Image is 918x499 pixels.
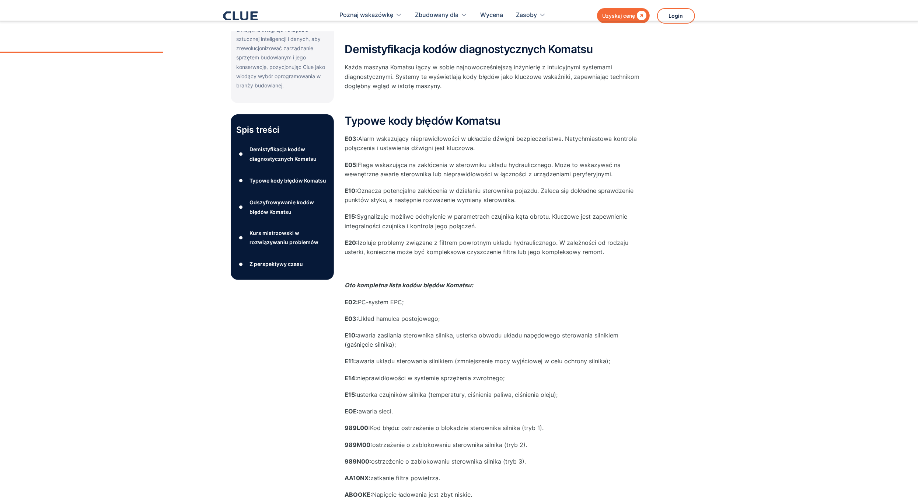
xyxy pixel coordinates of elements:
a: ● Kurs mistrzowski w rozwiązywaniu problemów [237,228,328,247]
font: E05: [345,161,358,169]
font: Kod błędu: ostrzeżenie o blokadzie sterownika silnika (tryb 1). [370,424,544,432]
font: Izoluje problemy związane z filtrem powrotnym układu hydraulicznego. W zależności od rodzaju uste... [345,239,629,256]
font: ostrzeżenie o zablokowaniu sterownika silnika (tryb 3). [371,458,526,465]
a: ● Typowe kody błędów Komatsu [237,175,328,186]
font: Demistyfikacja kodów diagnostycznych Komatsu [249,146,317,162]
font: E15: [345,391,357,398]
font: awaria układu sterowania silnikiem (zmniejszenie mocy wyjściowej w celu ochrony silnika); [356,357,610,365]
font: E03: [345,135,359,142]
font: AA10NX: [345,474,371,482]
font: 989M00: [345,441,373,448]
font: zatkanie filtra powietrza. [371,474,440,482]
font: E11: [345,357,356,365]
font: ostrzeżenie o zablokowaniu sterownika silnika (tryb 2). [373,441,527,448]
font: ● [239,151,243,157]
font: PC-system EPC; [358,298,404,306]
font: Każda maszyna Komatsu łączy w sobie najnowocześniejszą inżynierię z intuicyjnymi systemami diagno... [345,63,640,89]
font: Typowe kody błędów Komatsu [345,114,500,127]
font: EOE: [345,408,359,415]
a: ● Z perspektywy czasu [237,259,328,270]
font: Kurs mistrzowski w rozwiązywaniu problemów [249,230,318,245]
font: ● [239,204,243,210]
font: 989L00: [345,424,370,432]
font: E14: [345,374,357,382]
font: [PERSON_NAME], dyrektor generalny i współzałożyciel Clue od 2019 r., umiejętnie integruje narzędz... [237,8,327,89]
font: ● [239,178,243,183]
font: Demistyfikacja kodów diagnostycznych Komatsu [345,42,593,56]
font: Typowe kody błędów Komatsu [249,177,326,184]
font: Flaga wskazująca na zakłócenia w sterowniku układu hydraulicznego. Może to wskazywać na wewnętrzn... [345,161,621,178]
font: E03: [345,315,359,322]
a: ● Demistyfikacja kodów diagnostycznych Komatsu [237,145,328,163]
font: nieprawidłowości w systemie sprzężenia zwrotnego; [357,374,505,382]
font: Sygnalizuje możliwe odchylenie w parametrach czujnika kąta obrotu. Kluczowe jest zapewnienie inte... [345,213,628,229]
font: ● [239,235,243,240]
font: Z perspektywy czasu [249,261,303,267]
font: awaria zasilania sterownika silnika, usterka obwodu układu napędowego sterowania silnikiem (gaśni... [345,332,619,348]
font: Napięcie ładowania jest zbyt niskie. [373,491,472,498]
font: E20: [345,239,358,246]
font: Układ hamulca postojowego; [359,315,440,322]
font: Odszyfrowywanie kodów błędów Komatsu [249,199,314,215]
font: E02: [345,298,358,306]
font: Oto kompletna lista kodów błędów Komatsu: [345,281,474,289]
font: ● [239,261,243,267]
a: ● Odszyfrowywanie kodów błędów Komatsu [237,198,328,216]
font: Alarm wskazujący nieprawidłowości w układzie dźwigni bezpieczeństwa. Natychmiastowa kontrola połą... [345,135,637,152]
font: usterka czujników silnika (temperatury, ciśnienia paliwa, ciśnienia oleju); [357,391,558,398]
font: E10: [345,187,357,194]
font: Oznacza potencjalne zakłócenia w działaniu sterownika pojazdu. Zaleca się dokładne sprawdzenie pu... [345,187,634,204]
font: ABOOKE: [345,491,373,498]
font: awaria sieci. [359,408,393,415]
font: E10: [345,332,357,339]
font: Spis treści [237,125,280,135]
font: E15: [345,213,357,220]
font: 989N00: [345,458,371,465]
